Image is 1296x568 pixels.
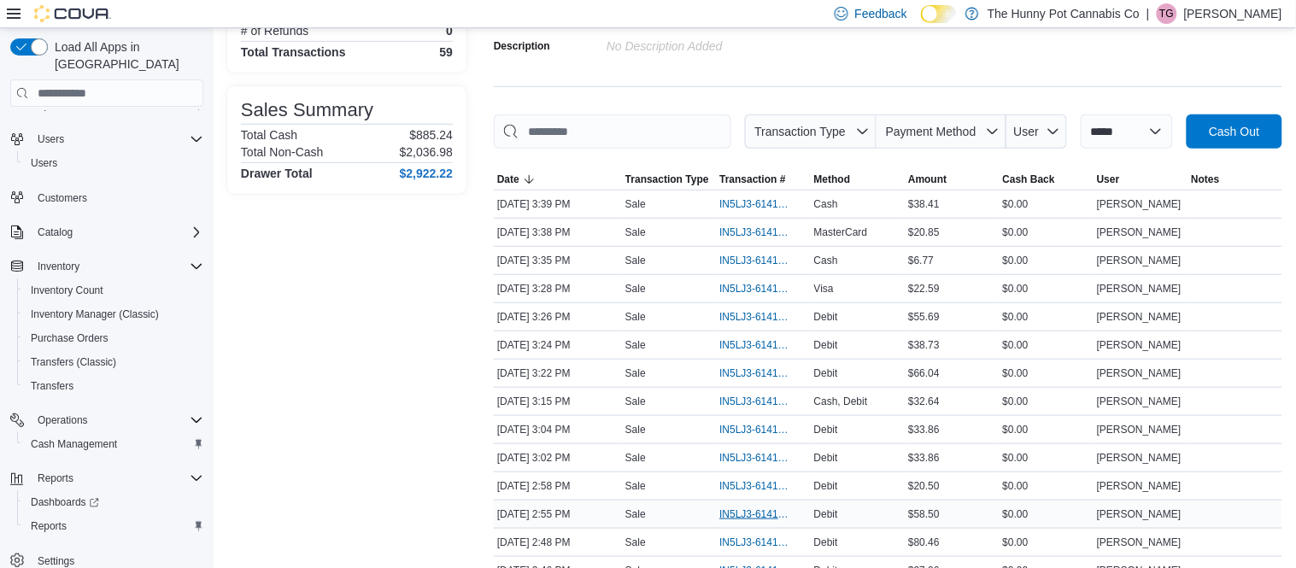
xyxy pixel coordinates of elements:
span: IN5LJ3-6141834 [719,254,789,267]
div: [DATE] 3:38 PM [494,222,622,243]
h3: Sales Summary [241,100,373,120]
span: IN5LJ3-6141680 [719,366,789,380]
p: 0 [446,24,453,38]
span: Dashboards [24,492,203,512]
span: $38.41 [908,197,940,211]
span: [PERSON_NAME] [1097,507,1182,521]
span: $80.46 [908,536,940,549]
span: IN5LJ3-6141873 [719,197,789,211]
div: [DATE] 3:24 PM [494,335,622,355]
a: Transfers (Classic) [24,352,123,372]
span: Customers [38,191,87,205]
button: IN5LJ3-6141746 [719,278,806,299]
div: $0.00 [1000,419,1094,440]
span: Feedback [855,5,907,22]
div: [DATE] 3:15 PM [494,391,622,412]
span: [PERSON_NAME] [1097,395,1182,408]
button: Transfers (Classic) [17,350,210,374]
button: Users [31,129,71,149]
button: Operations [31,410,95,430]
span: $20.50 [908,479,940,493]
span: Transaction Type [754,125,846,138]
span: Inventory Manager (Classic) [31,307,159,321]
button: IN5LJ3-6141717 [719,307,806,327]
a: Transfers [24,376,80,396]
div: $0.00 [1000,222,1094,243]
button: Purchase Orders [17,326,210,350]
span: MasterCard [814,225,868,239]
span: Debit [814,451,838,465]
button: IN5LJ3-6141834 [719,250,806,271]
span: $22.59 [908,282,940,296]
button: Cash Management [17,432,210,456]
button: Inventory [31,256,86,277]
span: IN5LJ3-6141507 [719,451,789,465]
a: Cash Management [24,434,124,454]
button: Transaction Type [745,114,877,149]
span: Date [497,173,519,186]
div: [DATE] 3:26 PM [494,307,622,327]
div: $0.00 [1000,307,1094,327]
div: [DATE] 3:02 PM [494,448,622,468]
h6: Total Non-Cash [241,145,324,159]
div: Tania Gonzalez [1157,3,1177,24]
span: IN5LJ3-6141860 [719,225,789,239]
a: Purchase Orders [24,328,115,348]
span: IN5LJ3-6141717 [719,310,789,324]
p: $885.24 [409,128,453,142]
button: User [1094,169,1188,190]
span: Transfers [24,376,203,396]
span: IN5LJ3-6141700 [719,338,789,352]
span: [PERSON_NAME] [1097,197,1182,211]
button: IN5LJ3-6141471 [719,476,806,496]
button: IN5LJ3-6141700 [719,335,806,355]
button: Cash Back [1000,169,1094,190]
span: Catalog [38,225,73,239]
button: Catalog [31,222,79,243]
p: Sale [625,254,646,267]
span: Notes [1192,173,1220,186]
span: Cash Management [31,437,117,451]
span: Reports [38,471,73,485]
button: Amount [905,169,999,190]
span: Amount [908,173,947,186]
h4: Total Transactions [241,45,346,59]
span: IN5LJ3-6141374 [719,536,789,549]
button: IN5LJ3-6141640 [719,391,806,412]
span: [PERSON_NAME] [1097,366,1182,380]
span: $66.04 [908,366,940,380]
span: Transfers (Classic) [24,352,203,372]
div: [DATE] 2:48 PM [494,532,622,553]
div: [DATE] 3:28 PM [494,278,622,299]
div: [DATE] 3:35 PM [494,250,622,271]
label: Description [494,39,550,53]
button: Operations [3,408,210,432]
p: Sale [625,423,646,436]
span: Cash [814,254,838,267]
a: Inventory Count [24,280,110,301]
span: Debit [814,507,838,521]
div: [DATE] 3:22 PM [494,363,622,384]
button: Transaction Type [622,169,716,190]
p: Sale [625,197,646,211]
span: [PERSON_NAME] [1097,310,1182,324]
span: Inventory Count [31,284,103,297]
span: TG [1160,3,1175,24]
span: $32.64 [908,395,940,408]
span: Debit [814,310,838,324]
span: Cash Back [1003,173,1055,186]
a: Inventory Manager (Classic) [24,304,166,325]
div: $0.00 [1000,532,1094,553]
p: Sale [625,536,646,549]
div: $0.00 [1000,335,1094,355]
span: [PERSON_NAME] [1097,479,1182,493]
span: Cash Management [24,434,203,454]
span: User [1014,125,1040,138]
span: [PERSON_NAME] [1097,338,1182,352]
div: $0.00 [1000,250,1094,271]
span: Cash Out [1209,123,1259,140]
span: Users [38,132,64,146]
span: Cash [814,197,838,211]
button: Reports [17,514,210,538]
span: Transfers [31,379,73,393]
